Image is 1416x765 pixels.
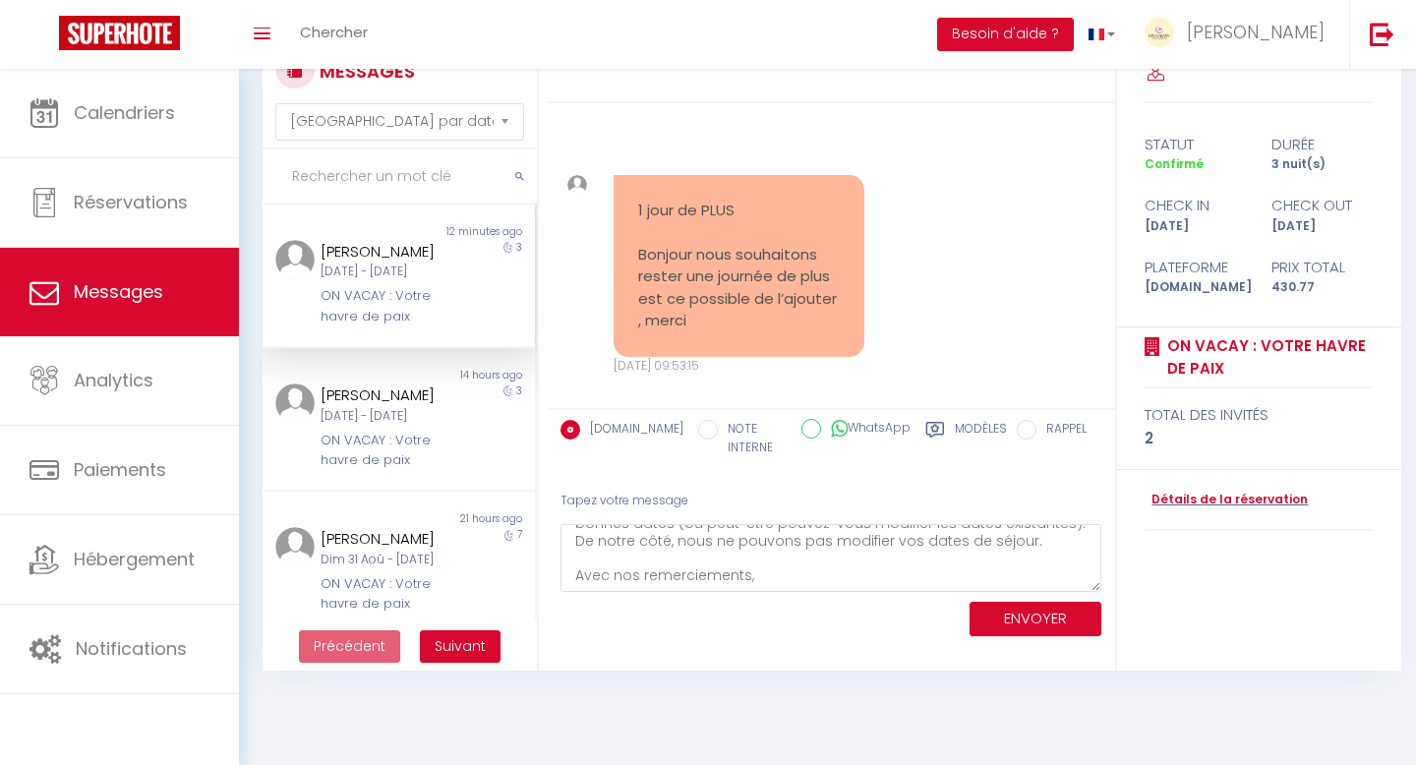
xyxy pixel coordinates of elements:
[321,263,453,281] div: [DATE] - [DATE]
[1145,427,1373,450] div: 2
[1145,18,1174,47] img: ...
[1145,491,1308,509] a: Détails de la réservation
[398,511,534,527] div: 21 hours ago
[76,636,187,661] span: Notifications
[398,368,534,383] div: 14 hours ago
[1132,256,1259,279] div: Plateforme
[1132,217,1259,236] div: [DATE]
[263,149,537,205] input: Rechercher un mot clé
[1187,20,1325,44] span: [PERSON_NAME]
[1145,403,1373,427] div: total des invités
[1259,133,1386,156] div: durée
[321,286,453,326] div: ON VACAY : Votre havre de paix
[314,636,385,656] span: Précédent
[74,457,166,482] span: Paiements
[398,224,534,240] div: 12 minutes ago
[1259,278,1386,297] div: 430.77
[1145,155,1204,172] span: Confirmé
[275,240,315,279] img: ...
[321,574,453,615] div: ON VACAY : Votre havre de paix
[937,18,1074,51] button: Besoin d'aide ?
[435,636,486,656] span: Suivant
[299,630,400,664] button: Previous
[300,22,368,42] span: Chercher
[275,383,315,423] img: ...
[321,240,453,264] div: [PERSON_NAME]
[970,602,1101,636] button: ENVOYER
[1259,194,1386,217] div: check out
[567,175,588,196] img: ...
[517,527,522,542] span: 7
[74,368,153,392] span: Analytics
[1259,155,1386,174] div: 3 nuit(s)
[1259,256,1386,279] div: Prix total
[516,383,522,398] span: 3
[1036,420,1087,441] label: RAPPEL
[1160,334,1373,381] a: ON VACAY : Votre havre de paix
[580,420,683,441] label: [DOMAIN_NAME]
[1370,22,1394,46] img: logout
[560,477,1102,525] div: Tapez votre message
[1132,278,1259,297] div: [DOMAIN_NAME]
[275,527,315,566] img: ...
[321,407,453,426] div: [DATE] - [DATE]
[821,419,911,441] label: WhatsApp
[321,383,453,407] div: [PERSON_NAME]
[1259,217,1386,236] div: [DATE]
[321,527,453,551] div: [PERSON_NAME]
[74,190,188,214] span: Réservations
[1132,194,1259,217] div: check in
[74,100,175,125] span: Calendriers
[955,420,1007,460] label: Modèles
[321,551,453,569] div: Dim 31 Aoû - [DATE]
[315,49,415,93] h3: MESSAGES
[74,279,163,304] span: Messages
[1132,133,1259,156] div: statut
[420,630,501,664] button: Next
[59,16,180,50] img: Super Booking
[614,357,864,376] div: [DATE] 09:53:15
[516,240,522,255] span: 3
[718,420,787,457] label: NOTE INTERNE
[16,8,75,67] button: Ouvrir le widget de chat LiveChat
[74,547,195,571] span: Hébergement
[321,431,453,471] div: ON VACAY : Votre havre de paix
[638,200,840,332] pre: 1 jour de PLUS Bonjour nous souhaitons rester une journée de plus est ce possible de l’ajouter , ...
